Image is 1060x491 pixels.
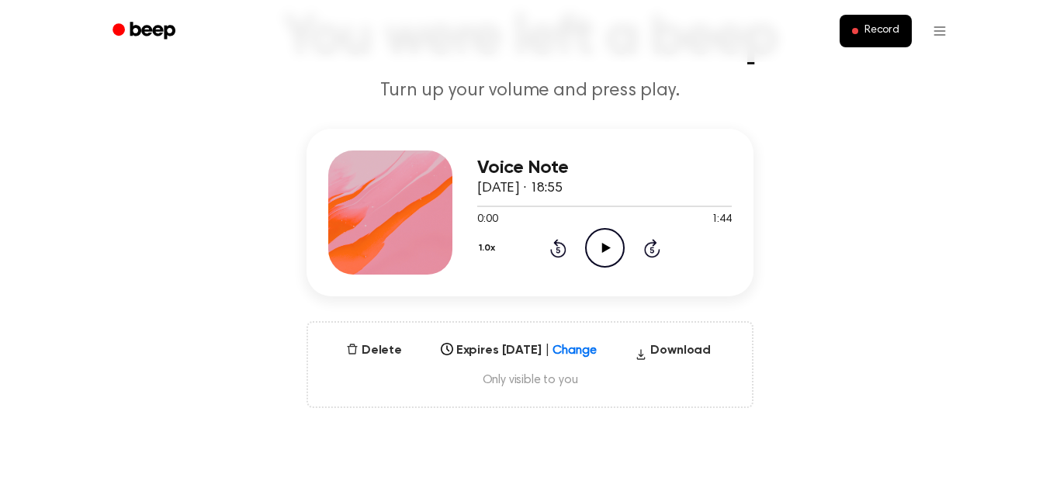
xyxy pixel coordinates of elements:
[477,157,732,178] h3: Voice Note
[864,24,899,38] span: Record
[477,182,563,195] span: [DATE] · 18:55
[327,372,733,388] span: Only visible to you
[477,212,497,228] span: 0:00
[232,78,828,104] p: Turn up your volume and press play.
[712,212,732,228] span: 1:44
[102,16,189,47] a: Beep
[340,341,408,360] button: Delete
[477,235,501,261] button: 1.0x
[629,341,717,366] button: Download
[921,12,958,50] button: Open menu
[840,15,912,47] button: Record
